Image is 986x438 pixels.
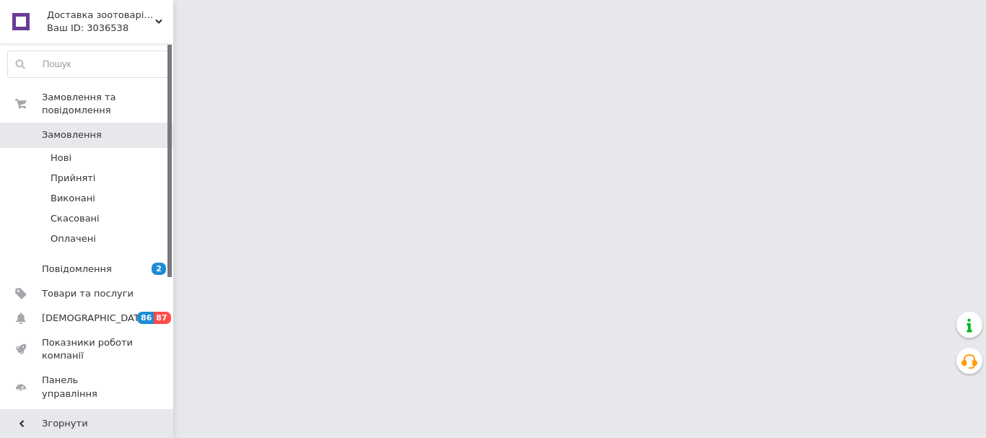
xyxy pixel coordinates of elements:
[42,312,149,325] span: [DEMOGRAPHIC_DATA]
[42,263,112,276] span: Повідомлення
[47,22,173,35] div: Ваш ID: 3036538
[154,312,170,324] span: 87
[51,232,96,245] span: Оплачені
[42,128,102,141] span: Замовлення
[47,9,155,22] span: Доставка зоотоварів по Україні Zoo365. Ветаптека.
[42,336,134,362] span: Показники роботи компанії
[51,152,71,165] span: Нові
[137,312,154,324] span: 86
[51,192,95,205] span: Виконані
[42,374,134,400] span: Панель управління
[42,91,173,117] span: Замовлення та повідомлення
[51,212,100,225] span: Скасовані
[42,287,134,300] span: Товари та послуги
[51,172,95,185] span: Прийняті
[8,51,170,77] input: Пошук
[152,263,166,275] span: 2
